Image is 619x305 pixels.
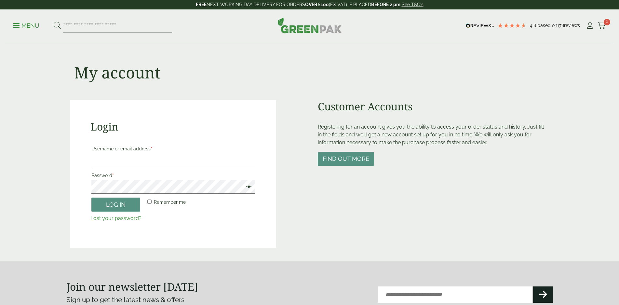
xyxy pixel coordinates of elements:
i: My Account [586,22,594,29]
strong: OVER £100 [305,2,329,7]
span: 0 [604,19,610,25]
p: Sign up to get the latest news & offers [66,295,285,305]
i: Cart [598,22,606,29]
img: REVIEWS.io [466,23,494,28]
h2: Customer Accounts [318,100,549,113]
button: Find out more [318,152,374,166]
div: 4.78 Stars [497,22,527,28]
a: Menu [13,22,39,28]
strong: Join our newsletter [DATE] [66,280,198,294]
a: Find out more [318,156,374,162]
span: Based on [537,23,557,28]
a: Lost your password? [90,215,141,221]
label: Username or email address [91,144,255,153]
label: Password [91,171,255,180]
span: reviews [564,23,580,28]
span: Remember me [154,200,186,205]
h1: My account [74,63,160,82]
h2: Login [90,120,256,133]
span: 4.8 [530,23,537,28]
img: GreenPak Supplies [277,18,342,33]
a: 0 [598,21,606,31]
strong: FREE [196,2,207,7]
input: Remember me [147,200,152,204]
p: Registering for an account gives you the ability to access your order status and history. Just fi... [318,123,549,146]
button: Log in [91,198,140,212]
p: Menu [13,22,39,30]
strong: BEFORE 2 pm [371,2,400,7]
span: 178 [557,23,564,28]
a: See T&C's [402,2,424,7]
